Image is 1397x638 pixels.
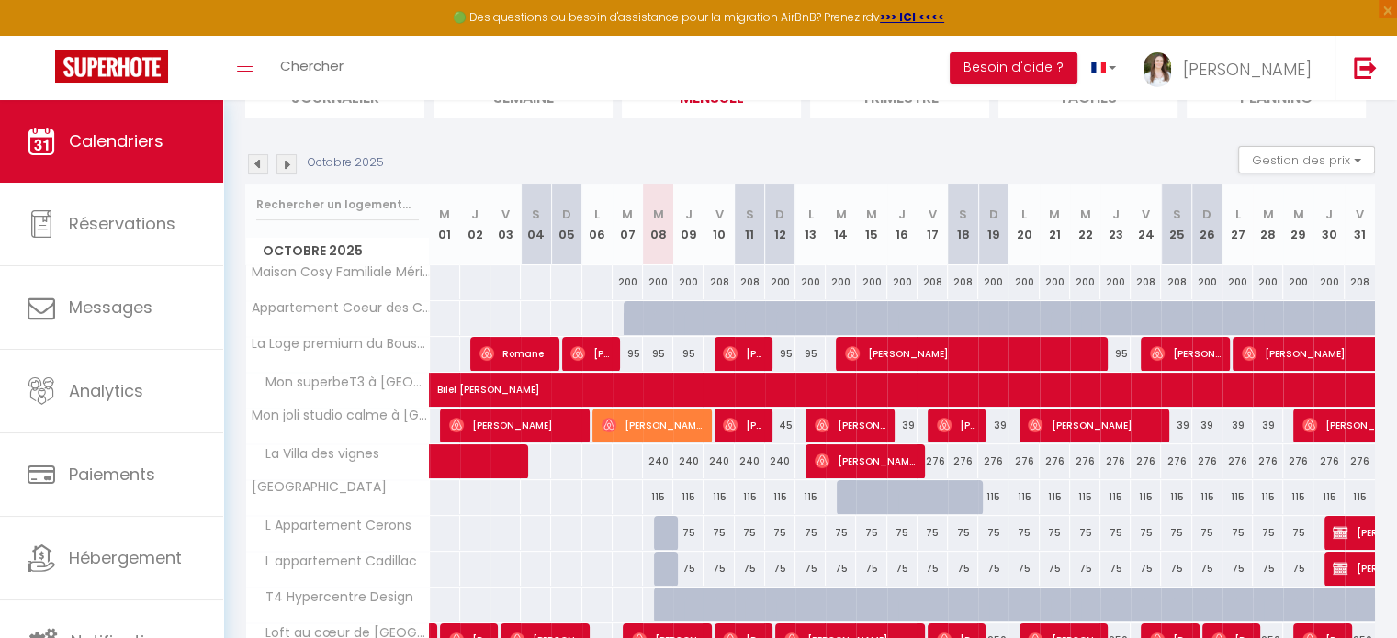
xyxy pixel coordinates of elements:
abbr: J [1112,206,1120,223]
div: 75 [1253,516,1283,550]
span: Paiements [69,463,155,486]
div: 75 [978,552,1008,586]
span: L Appartement Cerons [249,516,416,536]
div: 208 [735,265,765,299]
th: 04 [521,184,551,265]
abbr: L [594,206,600,223]
abbr: M [1079,206,1090,223]
div: 200 [643,265,673,299]
th: 21 [1040,184,1070,265]
div: 39 [1253,409,1283,442]
div: 75 [826,552,856,586]
a: Chercher [266,36,357,100]
th: 02 [460,184,490,265]
span: La Loge premium du Bouscat [249,337,433,351]
div: 39 [1161,409,1191,442]
abbr: S [746,206,754,223]
span: Analytics [69,379,143,402]
span: [PERSON_NAME] [602,408,703,442]
div: 208 [704,265,734,299]
th: 01 [430,184,460,265]
div: 276 [1161,444,1191,478]
th: 12 [765,184,795,265]
abbr: J [1325,206,1333,223]
span: Maison Cosy Familiale Mérignac T5 [249,265,433,279]
abbr: V [1142,206,1150,223]
div: 75 [826,516,856,550]
abbr: M [1293,206,1304,223]
abbr: J [471,206,479,223]
div: 75 [1100,516,1131,550]
div: 276 [1040,444,1070,478]
div: 115 [1192,480,1222,514]
a: Bilel [PERSON_NAME] [430,373,460,408]
div: 45 [765,409,795,442]
div: 75 [735,552,765,586]
span: Chercher [280,56,344,75]
div: 39 [1192,409,1222,442]
div: 276 [1283,444,1313,478]
span: [PERSON_NAME] [1150,336,1221,371]
div: 200 [795,265,826,299]
div: 208 [1131,265,1161,299]
div: 95 [1100,337,1131,371]
div: 95 [795,337,826,371]
img: ... [1144,52,1171,87]
div: 75 [1283,552,1313,586]
th: 28 [1253,184,1283,265]
span: Messages [69,296,152,319]
p: Octobre 2025 [308,154,384,172]
span: [PERSON_NAME] [815,443,916,478]
span: [PERSON_NAME] [1183,58,1312,81]
div: 200 [856,265,886,299]
th: 31 [1345,184,1375,265]
th: 30 [1313,184,1344,265]
div: 75 [1100,552,1131,586]
th: 11 [735,184,765,265]
abbr: M [1049,206,1060,223]
abbr: L [808,206,814,223]
th: 08 [643,184,673,265]
div: 200 [613,265,643,299]
th: 14 [826,184,856,265]
th: 19 [978,184,1008,265]
div: 75 [1131,552,1161,586]
abbr: M [866,206,877,223]
th: 26 [1192,184,1222,265]
span: [PERSON_NAME] [937,408,977,442]
input: Rechercher un logement... [256,188,419,221]
img: Super Booking [55,50,168,83]
div: 115 [735,480,765,514]
div: 75 [1040,516,1070,550]
th: 03 [490,184,521,265]
div: 95 [613,337,643,371]
div: 75 [1283,516,1313,550]
div: 276 [1100,444,1131,478]
span: Hébergement [69,546,182,569]
div: 115 [1040,480,1070,514]
div: 276 [1222,444,1253,478]
abbr: V [501,206,510,223]
abbr: M [1263,206,1274,223]
abbr: J [898,206,906,223]
div: 200 [1192,265,1222,299]
div: 75 [795,552,826,586]
div: 75 [765,552,795,586]
div: 95 [765,337,795,371]
abbr: V [715,206,723,223]
div: 208 [918,265,948,299]
span: [PERSON_NAME] [1028,408,1159,442]
div: 200 [765,265,795,299]
div: 75 [978,516,1008,550]
div: 75 [704,516,734,550]
abbr: D [562,206,571,223]
div: 200 [1313,265,1344,299]
button: Besoin d'aide ? [950,52,1077,84]
abbr: D [775,206,784,223]
abbr: S [532,206,540,223]
div: 75 [704,552,734,586]
abbr: V [929,206,937,223]
th: 23 [1100,184,1131,265]
abbr: L [1234,206,1240,223]
span: T4 Hypercentre Design [249,588,418,608]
